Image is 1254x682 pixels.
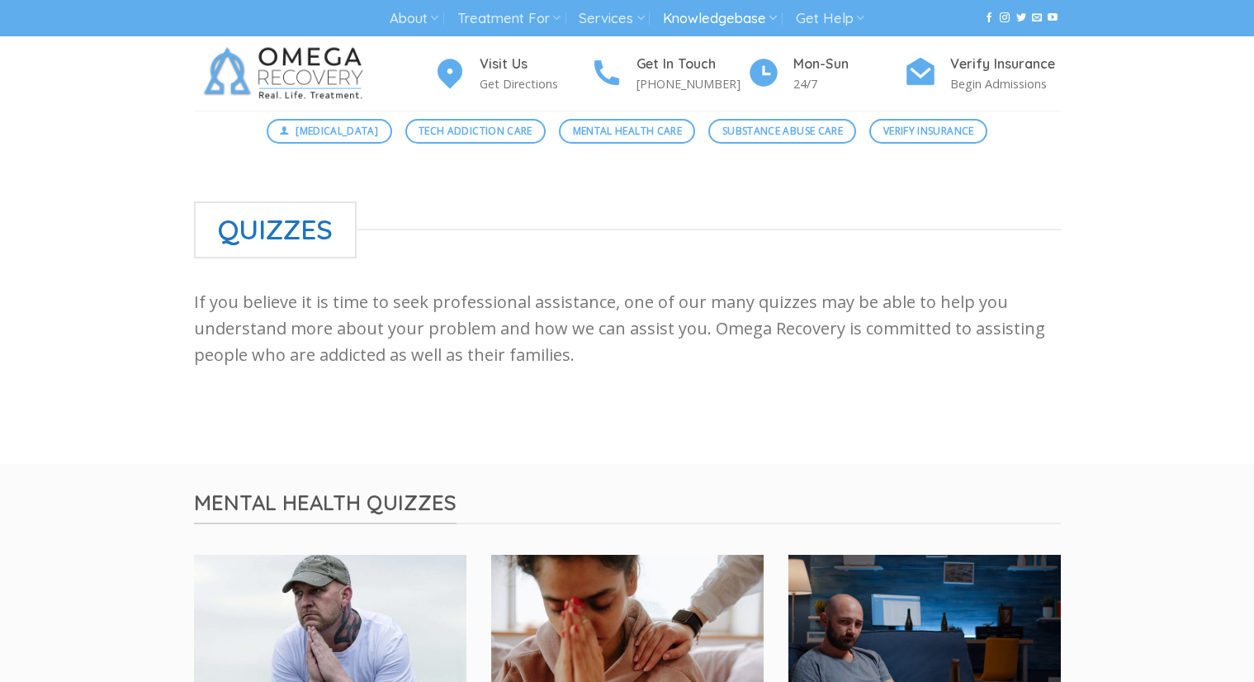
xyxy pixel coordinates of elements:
img: Omega Recovery [194,36,380,111]
a: Treatment For [457,3,561,34]
a: Get Help [796,3,864,34]
a: Follow on Facebook [984,12,994,24]
p: 24/7 [793,74,904,93]
span: [MEDICAL_DATA] [296,123,378,139]
a: About [390,3,438,34]
p: If you believe it is time to seek professional assistance, one of our many quizzes may be able to... [194,289,1061,368]
span: Verify Insurance [883,123,974,139]
a: Services [579,3,644,34]
span: Quizzes [194,201,357,258]
a: Knowledgebase [663,3,777,34]
a: Follow on YouTube [1048,12,1058,24]
h4: Get In Touch [636,54,747,75]
h4: Visit Us [480,54,590,75]
span: Mental Health Quizzes [194,489,457,524]
a: [MEDICAL_DATA] [267,119,392,144]
h4: Verify Insurance [950,54,1061,75]
span: Mental Health Care [573,123,682,139]
a: Visit Us Get Directions [433,54,590,94]
a: Verify Insurance Begin Admissions [904,54,1061,94]
h4: Mon-Sun [793,54,904,75]
a: Follow on Twitter [1016,12,1026,24]
a: Mental Health Care [559,119,695,144]
p: Get Directions [480,74,590,93]
p: Begin Admissions [950,74,1061,93]
a: Send us an email [1032,12,1042,24]
a: Verify Insurance [869,119,987,144]
a: Tech Addiction Care [405,119,547,144]
a: Get In Touch [PHONE_NUMBER] [590,54,747,94]
a: Substance Abuse Care [708,119,856,144]
a: Follow on Instagram [1000,12,1010,24]
p: [PHONE_NUMBER] [636,74,747,93]
span: Tech Addiction Care [419,123,532,139]
span: Substance Abuse Care [722,123,843,139]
